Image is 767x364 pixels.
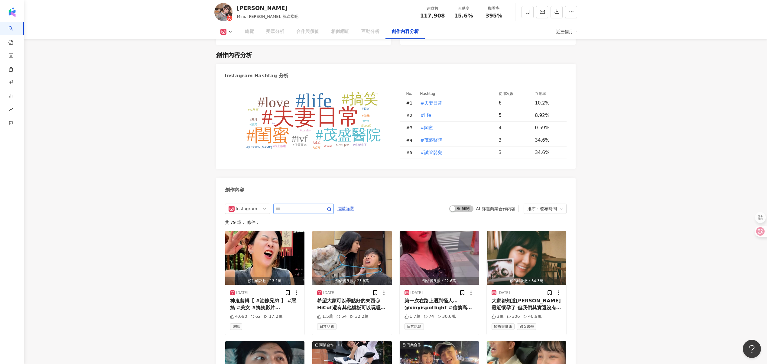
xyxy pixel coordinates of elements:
iframe: Help Scout Beacon - Open [743,340,761,358]
div: 近三個月 [556,27,577,37]
button: 進階篩選 [337,204,354,213]
img: logo icon [7,7,17,17]
tspan: #靈異 [249,123,257,126]
div: 預估觸及數：23.8萬 [312,277,392,285]
tspan: #SuperC [360,124,371,127]
span: 醫療與健康 [492,323,515,330]
span: #茂盛醫院 [421,137,443,143]
span: #life [421,112,431,119]
td: #茂盛醫院 [415,134,494,147]
span: 395% [486,13,502,19]
div: 創作內容 [225,187,244,193]
td: #試管嬰兒 [415,147,494,159]
div: 大家都知道[PERSON_NAME]最近懷孕了 但我們其實還沒有完整告訴大家， 我們這趟旅程的艱辛跟感動。 [DATE]機會來啦！ 這半年的試管療程全過程和心得～ 全部都在我的YouTube 頻... [492,298,561,311]
div: 3萬 [492,314,504,320]
div: [DATE] [498,290,510,295]
span: Mini, [PERSON_NAME], 就這樣吧 [237,14,298,19]
div: 創作內容分析 [392,28,419,35]
tspan: #[PERSON_NAME] [246,146,271,149]
tspan: #搞笑 [342,91,378,107]
div: [DATE] [236,290,249,295]
td: 34.6% [530,134,567,147]
span: rise [8,104,13,117]
button: #life [420,109,431,121]
button: #試管嬰兒 [420,147,443,159]
td: 8.92% [530,109,567,122]
div: 3 [499,137,530,143]
button: 預估觸及數：22.6萬 [400,231,479,285]
tspan: #茂盛醫院 [316,127,381,143]
span: 進階篩選 [337,204,354,214]
tspan: #ai [271,121,275,125]
img: post-image [487,231,566,285]
span: 15.6% [454,13,473,19]
button: #夫妻日常 [420,97,443,109]
tspan: #ivf [291,134,307,144]
div: [PERSON_NAME] [237,4,298,12]
tspan: #恐怖 [313,146,320,149]
button: 預估觸及數：34.3萬 [487,231,566,285]
div: 4 [499,124,530,131]
div: 10.2% [535,100,561,106]
div: 排序：發布時間 [527,204,557,214]
span: #試管嬰兒 [421,149,443,156]
th: No. [400,90,415,97]
div: 受眾分析 [266,28,284,35]
div: 54 [336,314,347,320]
span: 遊戲 [230,323,242,330]
div: 商業合作 [319,342,334,348]
td: 34.6% [530,147,567,159]
div: 追蹤數 [420,5,445,11]
div: # 3 [406,124,415,131]
div: 74 [424,314,434,320]
button: 預估觸及數：13.1萬 [225,231,305,285]
tspan: #備孕 [362,114,369,118]
div: 互動分析 [361,28,379,35]
div: 創作內容分析 [216,51,252,59]
tspan: #閨蜜 [246,126,289,145]
span: #夫妻日常 [421,100,443,106]
div: 62 [250,314,261,320]
div: # 1 [406,100,415,106]
div: 預估觸及數：13.1萬 [225,277,305,285]
div: 32.2萬 [350,314,369,320]
div: 第一次在路上遇到怪人… @xinyispotlight #信義高光 #我上牆啦 [405,298,474,311]
div: 總覽 [245,28,254,35]
img: KOL Avatar [214,3,232,21]
tspan: #life [296,90,332,111]
div: [DATE] [323,290,336,295]
td: #夫妻日常 [415,97,494,109]
div: # 2 [406,112,415,119]
div: # 4 [406,137,415,143]
th: 使用次數 [494,90,530,97]
div: 互動率 [452,5,475,11]
button: #茂盛醫院 [420,134,443,146]
div: 1.5萬 [317,314,333,320]
img: post-image [312,231,392,285]
tspan: #13W [362,107,369,110]
div: 合作與價值 [296,28,319,35]
span: 婦女醫學 [517,323,536,330]
div: 預估觸及數：34.3萬 [487,277,566,285]
tspan: #鬼月 [249,118,257,121]
td: #life [415,109,494,122]
div: 6 [499,100,530,106]
span: 日常話題 [405,323,424,330]
td: 10.2% [530,97,567,109]
div: 預估觸及數：22.6萬 [400,277,479,285]
th: Hashtag [415,90,494,97]
div: 希望大家可以學點好的東西😌 HiCut還有其他模板可以玩喔！ @hicutapp_official #hicut #ai #夫妻日常 #[PERSON_NAME] [317,298,387,311]
tspan: #信義高光 [293,143,306,147]
div: 商業合作 [407,342,421,348]
tspan: #love [257,94,290,110]
div: 30.6萬 [437,314,456,320]
div: [DATE] [411,290,423,295]
div: 3 [499,149,530,156]
tspan: #鬼故事 [248,108,258,111]
div: 觀看率 [483,5,505,11]
div: 4,690 [230,314,247,320]
div: 5 [499,112,530,119]
img: post-image [400,231,479,285]
tspan: #紅姐 [313,141,320,144]
div: AI 篩選商業合作內容 [476,206,515,211]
